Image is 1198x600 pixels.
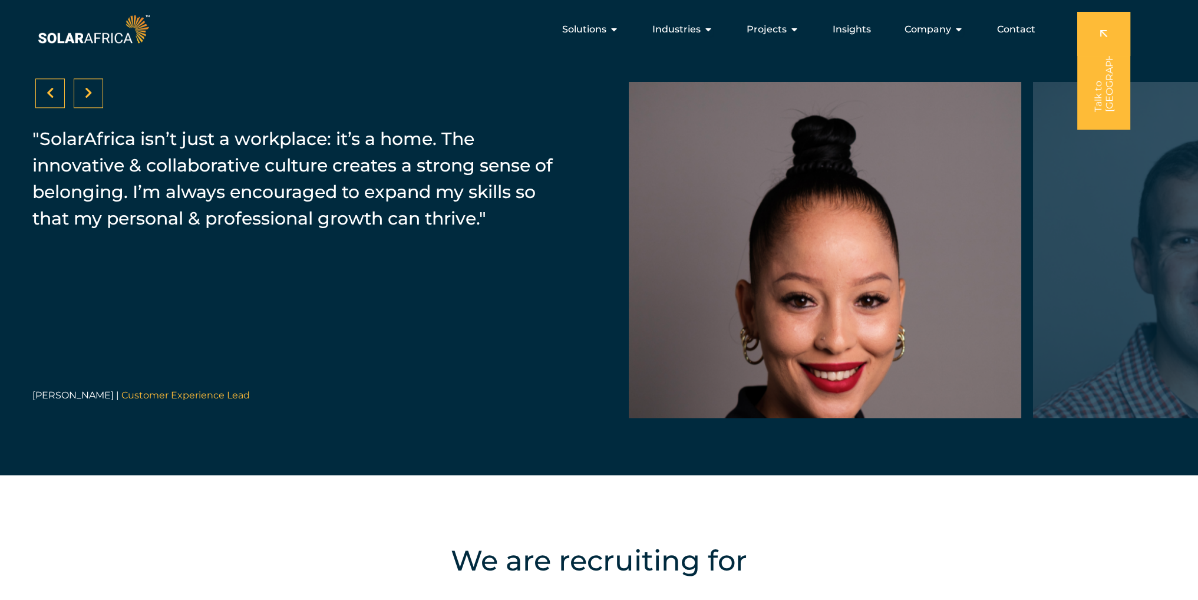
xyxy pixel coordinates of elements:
[152,18,1045,41] div: Menu Toggle
[997,22,1035,37] a: Contact
[833,22,871,37] a: Insights
[32,390,119,401] span: [PERSON_NAME] |
[121,390,250,401] span: Customer Experience Lead
[53,540,1145,581] h4: We are recruiting for
[32,126,569,232] p: "SolarAfrica isn’t just a workplace: it’s a home. The innovative & collaborative culture creates ...
[747,22,787,37] span: Projects
[562,22,606,37] span: Solutions
[652,22,701,37] span: Industries
[152,18,1045,41] nav: Menu
[905,22,951,37] span: Company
